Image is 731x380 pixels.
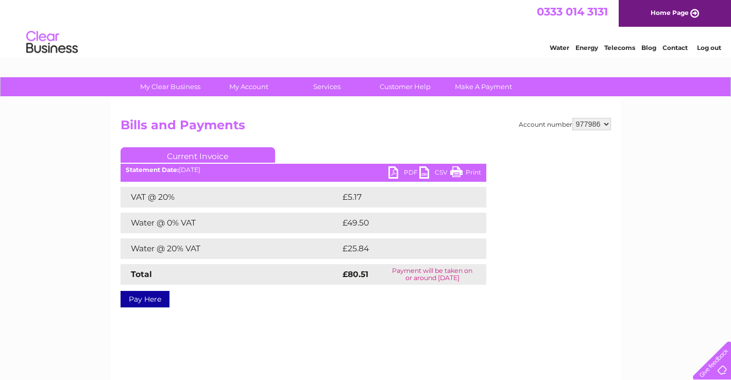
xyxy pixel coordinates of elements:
[697,44,721,51] a: Log out
[363,77,448,96] a: Customer Help
[206,77,291,96] a: My Account
[419,166,450,181] a: CSV
[121,213,340,233] td: Water @ 0% VAT
[121,187,340,208] td: VAT @ 20%
[379,264,486,285] td: Payment will be taken on or around [DATE]
[123,6,609,50] div: Clear Business is a trading name of Verastar Limited (registered in [GEOGRAPHIC_DATA] No. 3667643...
[284,77,369,96] a: Services
[662,44,688,51] a: Contact
[121,118,611,137] h2: Bills and Payments
[450,166,481,181] a: Print
[388,166,419,181] a: PDF
[121,166,486,174] div: [DATE]
[550,44,569,51] a: Water
[131,269,152,279] strong: Total
[126,166,179,174] b: Statement Date:
[575,44,598,51] a: Energy
[340,187,461,208] td: £5.17
[121,291,169,307] a: Pay Here
[26,27,78,58] img: logo.png
[604,44,635,51] a: Telecoms
[519,118,611,130] div: Account number
[537,5,608,18] a: 0333 014 3131
[641,44,656,51] a: Blog
[340,213,466,233] td: £49.50
[121,147,275,163] a: Current Invoice
[128,77,213,96] a: My Clear Business
[121,238,340,259] td: Water @ 20% VAT
[441,77,526,96] a: Make A Payment
[343,269,368,279] strong: £80.51
[340,238,466,259] td: £25.84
